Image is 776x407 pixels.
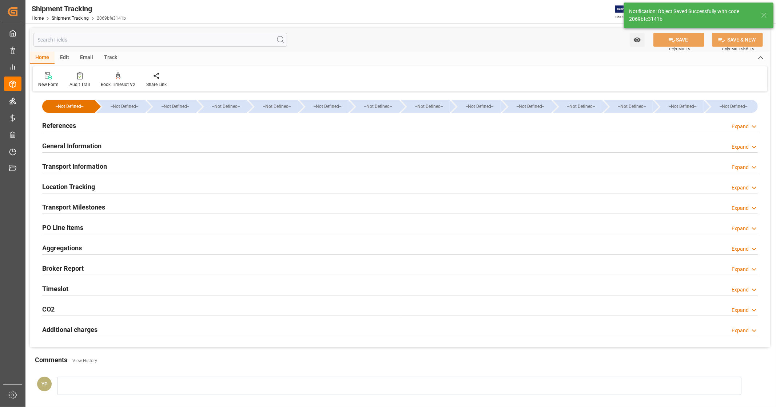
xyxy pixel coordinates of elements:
div: Expand [732,266,749,273]
div: --Not Defined-- [560,100,602,113]
div: Notification: Object Saved Successfully with code 2069bfe3141b [629,8,754,23]
div: Expand [732,164,749,171]
div: Expand [732,245,749,253]
div: Track [99,52,123,64]
div: Shipment Tracking [32,3,126,14]
h2: CO2 [42,304,55,314]
div: Book Timeslot V2 [101,81,135,88]
img: Exertis%20JAM%20-%20Email%20Logo.jpg_1722504956.jpg [615,5,640,18]
div: --Not Defined-- [713,100,754,113]
div: --Not Defined-- [104,100,145,113]
div: --Not Defined-- [357,100,399,113]
div: Expand [732,143,749,151]
div: Expand [732,184,749,192]
button: open menu [630,33,645,47]
div: Share Link [146,81,167,88]
div: --Not Defined-- [96,100,145,113]
div: Expand [732,123,749,130]
a: Shipment Tracking [52,16,89,21]
div: --Not Defined-- [299,100,348,113]
a: Home [32,16,44,21]
div: Expand [732,327,749,334]
span: Ctrl/CMD + Shift + S [722,46,754,52]
h2: Location Tracking [42,182,95,192]
div: --Not Defined-- [154,100,196,113]
h2: Broker Report [42,263,84,273]
div: --Not Defined-- [147,100,196,113]
div: --Not Defined-- [502,100,551,113]
div: Email [75,52,99,64]
div: Expand [732,286,749,294]
div: --Not Defined-- [350,100,399,113]
div: --Not Defined-- [198,100,247,113]
div: --Not Defined-- [459,100,500,113]
h2: Aggregations [42,243,82,253]
span: Ctrl/CMD + S [669,46,690,52]
div: --Not Defined-- [205,100,247,113]
input: Search Fields [33,33,287,47]
a: View History [72,358,97,363]
button: SAVE & NEW [712,33,763,47]
h2: Timeslot [42,284,68,294]
h2: Comments [35,355,67,365]
div: --Not Defined-- [256,100,297,113]
div: --Not Defined-- [451,100,500,113]
h2: PO Line Items [42,223,83,232]
div: Home [30,52,55,64]
div: --Not Defined-- [604,100,653,113]
div: --Not Defined-- [408,100,450,113]
div: Expand [732,306,749,314]
h2: References [42,121,76,130]
h2: General Information [42,141,102,151]
h2: Transport Milestones [42,202,105,212]
span: YP [41,381,47,387]
div: New Form [38,81,59,88]
div: --Not Defined-- [662,100,703,113]
div: --Not Defined-- [654,100,703,113]
div: Edit [55,52,75,64]
div: --Not Defined-- [307,100,348,113]
h2: Transport Information [42,161,107,171]
div: --Not Defined-- [553,100,602,113]
div: --Not Defined-- [401,100,450,113]
div: --Not Defined-- [510,100,551,113]
h2: Additional charges [42,325,98,334]
div: --Not Defined-- [248,100,297,113]
div: Expand [732,204,749,212]
div: --Not Defined-- [49,100,89,113]
div: --Not Defined-- [42,100,95,113]
button: SAVE [653,33,704,47]
div: Audit Trail [69,81,90,88]
div: Expand [732,225,749,232]
div: --Not Defined-- [705,100,758,113]
div: --Not Defined-- [611,100,653,113]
